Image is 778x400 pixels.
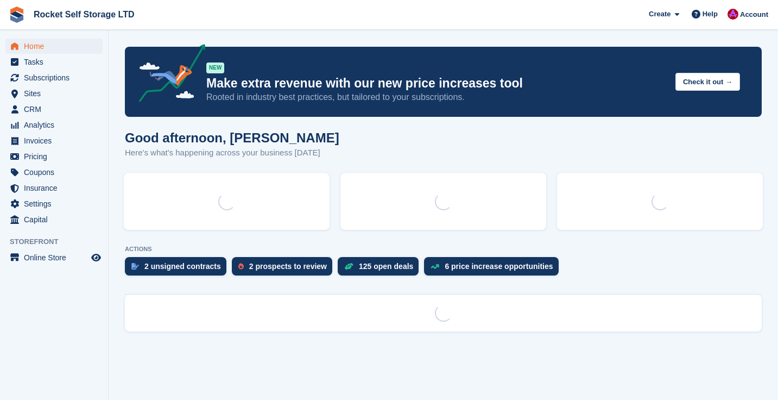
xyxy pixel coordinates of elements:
[5,133,103,148] a: menu
[5,117,103,133] a: menu
[10,236,108,247] span: Storefront
[238,263,244,270] img: prospect-51fa495bee0391a8d652442698ab0144808aea92771e9ea1ae160a38d050c398.svg
[24,86,89,101] span: Sites
[24,165,89,180] span: Coupons
[24,133,89,148] span: Invoices
[24,102,89,117] span: CRM
[5,250,103,265] a: menu
[5,54,103,70] a: menu
[740,9,768,20] span: Account
[24,250,89,265] span: Online Store
[338,257,424,281] a: 125 open deals
[5,149,103,164] a: menu
[5,70,103,85] a: menu
[5,102,103,117] a: menu
[125,130,339,145] h1: Good afternoon, [PERSON_NAME]
[249,262,327,271] div: 2 prospects to review
[24,196,89,211] span: Settings
[24,39,89,54] span: Home
[24,149,89,164] span: Pricing
[5,86,103,101] a: menu
[90,251,103,264] a: Preview store
[5,196,103,211] a: menu
[232,257,338,281] a: 2 prospects to review
[125,246,762,253] p: ACTIONS
[144,262,221,271] div: 2 unsigned contracts
[125,257,232,281] a: 2 unsigned contracts
[344,262,353,270] img: deal-1b604bf984904fb50ccaf53a9ad4b4a5d6e5aea283cecdc64d6e3604feb123c2.svg
[424,257,564,281] a: 6 price increase opportunities
[125,147,339,159] p: Here's what's happening across your business [DATE]
[206,76,667,91] p: Make extra revenue with our new price increases tool
[5,39,103,54] a: menu
[24,212,89,227] span: Capital
[5,165,103,180] a: menu
[206,91,667,103] p: Rooted in industry best practices, but tailored to your subscriptions.
[431,264,439,269] img: price_increase_opportunities-93ffe204e8149a01c8c9dc8f82e8f89637d9d84a8eef4429ea346261dce0b2c0.svg
[359,262,413,271] div: 125 open deals
[206,62,224,73] div: NEW
[24,54,89,70] span: Tasks
[728,9,738,20] img: Lee Tresadern
[445,262,553,271] div: 6 price increase opportunities
[29,5,139,23] a: Rocket Self Storage LTD
[24,180,89,196] span: Insurance
[675,73,740,91] button: Check it out →
[5,180,103,196] a: menu
[649,9,671,20] span: Create
[703,9,718,20] span: Help
[130,44,206,106] img: price-adjustments-announcement-icon-8257ccfd72463d97f412b2fc003d46551f7dbcb40ab6d574587a9cd5c0d94...
[131,263,139,270] img: contract_signature_icon-13c848040528278c33f63329250d36e43548de30e8caae1d1a13099fd9432cc5.svg
[9,7,25,23] img: stora-icon-8386f47178a22dfd0bd8f6a31ec36ba5ce8667c1dd55bd0f319d3a0aa187defe.svg
[24,70,89,85] span: Subscriptions
[24,117,89,133] span: Analytics
[5,212,103,227] a: menu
